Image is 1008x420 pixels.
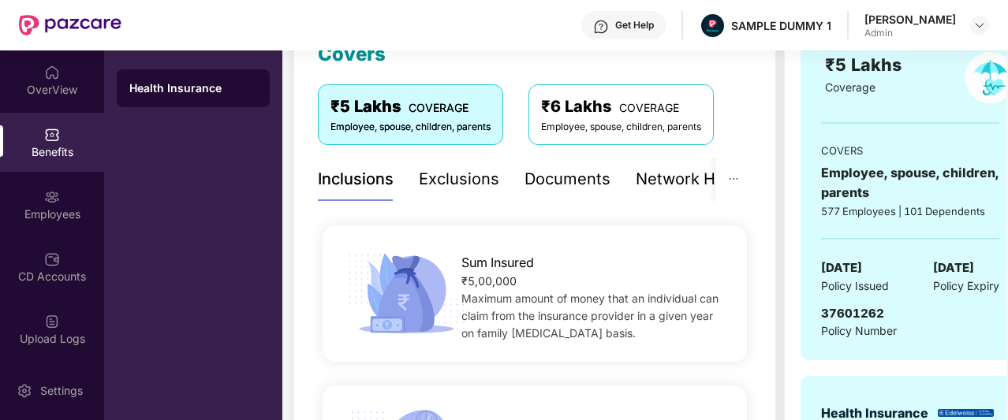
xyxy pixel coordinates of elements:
span: Maximum amount of money that an individual can claim from the insurance provider in a given year ... [461,292,719,340]
span: COVERAGE [619,101,679,114]
img: svg+xml;base64,PHN2ZyBpZD0iRHJvcGRvd24tMzJ4MzIiIHhtbG5zPSJodHRwOi8vd3d3LnczLm9yZy8yMDAwL3N2ZyIgd2... [973,19,986,32]
div: Get Help [615,19,654,32]
div: Employee, spouse, children, parents [541,120,701,135]
div: Documents [525,167,610,191]
div: Health Insurance [129,80,257,96]
div: ₹6 Lakhs [541,95,701,119]
div: Employee, spouse, children, parents [330,120,491,135]
span: Covers [318,43,386,65]
img: icon [342,249,470,338]
img: svg+xml;base64,PHN2ZyBpZD0iSG9tZSIgeG1sbnM9Imh0dHA6Ly93d3cudzMub3JnLzIwMDAvc3ZnIiB3aWR0aD0iMjAiIG... [44,65,60,80]
span: Sum Insured [461,253,534,273]
div: Employee, spouse, children, parents [821,163,999,203]
div: Network Hospitals [636,167,774,191]
img: Pazcare_Alternative_logo-01-01.png [701,14,724,37]
span: [DATE] [821,258,862,277]
img: svg+xml;base64,PHN2ZyBpZD0iQmVuZWZpdHMiIHhtbG5zPSJodHRwOi8vd3d3LnczLm9yZy8yMDAwL3N2ZyIgd2lkdGg9Ij... [44,127,60,143]
span: ₹5 Lakhs [825,54,906,75]
span: Policy Expiry [933,277,999,295]
button: ellipsis [715,158,752,201]
img: svg+xml;base64,PHN2ZyBpZD0iSGVscC0zMngzMiIgeG1sbnM9Imh0dHA6Ly93d3cudzMub3JnLzIwMDAvc3ZnIiB3aWR0aD... [593,19,609,35]
span: ellipsis [728,173,739,184]
img: svg+xml;base64,PHN2ZyBpZD0iQ0RfQWNjb3VudHMiIGRhdGEtbmFtZT0iQ0QgQWNjb3VudHMiIHhtbG5zPSJodHRwOi8vd3... [44,251,60,267]
div: ₹5,00,000 [461,273,727,290]
div: Inclusions [318,167,394,191]
img: svg+xml;base64,PHN2ZyBpZD0iU2V0dGluZy0yMHgyMCIgeG1sbnM9Imh0dHA6Ly93d3cudzMub3JnLzIwMDAvc3ZnIiB3aW... [17,383,32,399]
div: SAMPLE DUMMY 1 [731,18,831,33]
div: Settings [35,383,88,399]
img: New Pazcare Logo [19,15,121,35]
span: Policy Number [821,324,897,337]
img: svg+xml;base64,PHN2ZyBpZD0iRW1wbG95ZWVzIiB4bWxucz0iaHR0cDovL3d3dy53My5vcmcvMjAwMC9zdmciIHdpZHRoPS... [44,189,60,205]
span: Policy Issued [821,277,889,295]
span: Coverage [825,80,875,94]
span: [DATE] [933,258,974,277]
div: Admin [864,27,956,39]
img: svg+xml;base64,PHN2ZyBpZD0iVXBsb2FkX0xvZ3MiIGRhdGEtbmFtZT0iVXBsb2FkIExvZ3MiIHhtbG5zPSJodHRwOi8vd3... [44,314,60,329]
img: insurerLogo [938,409,994,418]
div: Exclusions [419,167,499,191]
div: [PERSON_NAME] [864,12,956,27]
div: COVERS [821,143,999,158]
div: ₹5 Lakhs [330,95,491,119]
div: 577 Employees | 101 Dependents [821,203,999,219]
span: 37601262 [821,306,884,321]
span: COVERAGE [409,101,469,114]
